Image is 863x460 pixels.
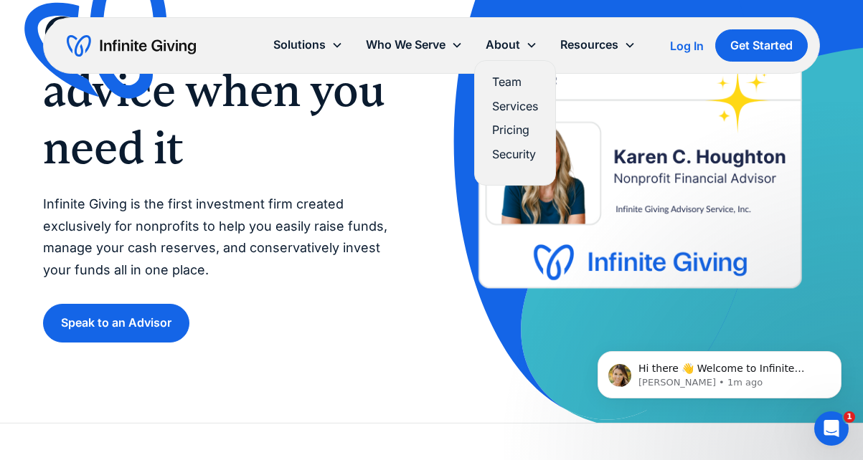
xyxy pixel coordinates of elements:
[366,35,445,54] div: Who We Serve
[486,35,520,54] div: About
[354,29,474,60] div: Who We Serve
[262,29,354,60] div: Solutions
[576,321,863,421] iframe: Intercom notifications message
[67,34,196,57] a: home
[492,72,538,92] a: Team
[273,35,326,54] div: Solutions
[492,145,538,164] a: Security
[715,29,808,62] a: Get Started
[492,120,538,140] a: Pricing
[844,411,855,423] span: 1
[492,97,538,116] a: Services
[43,193,402,281] p: Infinite Giving is the first investment firm created exclusively for nonprofits to help you easil...
[670,37,704,54] a: Log In
[474,29,549,60] div: About
[549,29,647,60] div: Resources
[560,35,618,54] div: Resources
[43,4,402,176] h1: Get expert advice when you need it
[814,411,849,446] iframe: Intercom live chat
[670,40,704,52] div: Log In
[474,60,556,186] nav: About
[43,304,189,342] a: Speak to an Advisor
